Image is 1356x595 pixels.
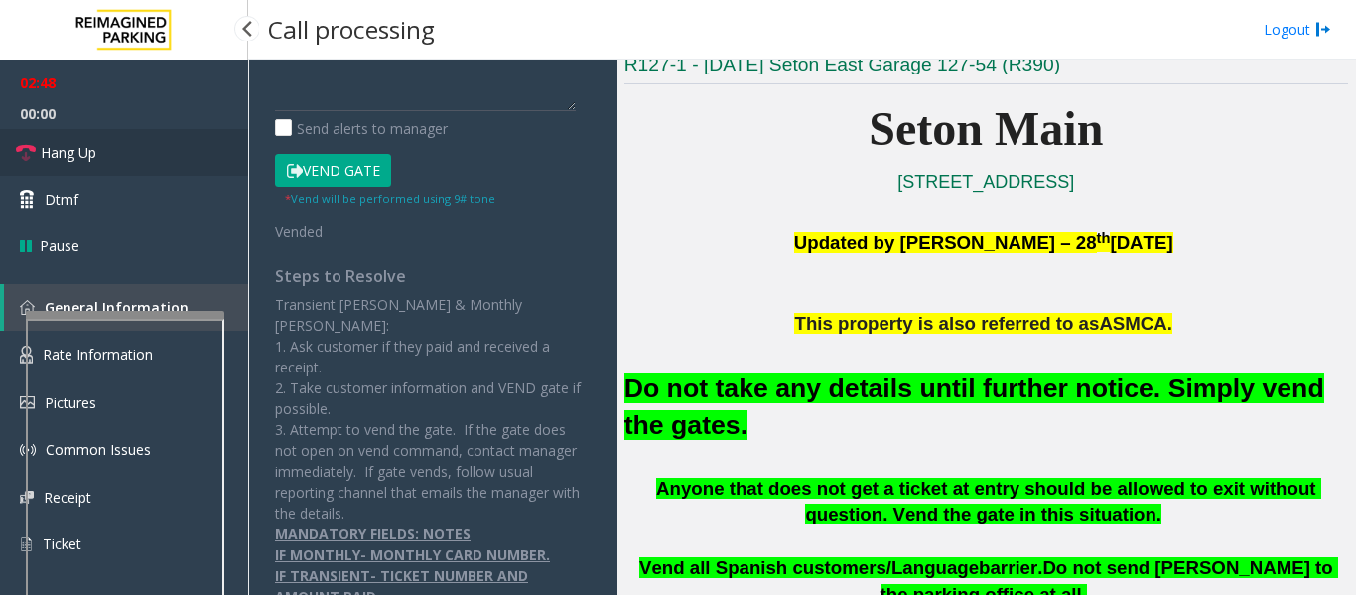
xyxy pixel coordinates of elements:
[275,294,591,336] p: Transient [PERSON_NAME] & Monthly [PERSON_NAME]:
[656,478,1321,525] span: Anyone that does not get a ticket at entry should be allowed to exit without question. Vend the g...
[41,142,96,163] span: Hang Up
[285,191,495,206] small: Vend will be performed using 9# tone
[4,284,248,331] a: General Information
[20,346,33,364] img: 'icon'
[869,102,1103,155] span: Seton Main
[794,313,1099,334] span: This property is also referred to as
[45,189,78,210] span: Dtmf
[275,154,391,188] button: Vend Gate
[794,232,1097,253] span: Updated by [PERSON_NAME] – 28
[1097,230,1111,246] span: th
[1099,313,1172,334] span: ASMCA.
[1315,19,1331,40] img: logout
[624,52,1348,84] h3: R127-1 - [DATE] Seton East Garage 127-54 (R390)
[20,491,34,504] img: 'icon'
[275,545,550,564] u: IF MONTHLY- MONTHLY CARD NUMBER.
[979,557,1042,578] span: barrier.
[275,377,591,419] p: 2. Take customer information and VEND gate if possible.
[1264,19,1331,40] a: Logout
[275,118,448,139] label: Send alerts to manager
[275,336,591,377] p: 1. Ask customer if they paid and received a receipt.
[639,557,979,578] span: Vend all Spanish customers/Language
[275,267,591,286] h4: Steps to Resolve
[20,442,36,458] img: 'icon'
[275,419,591,523] p: 3. Attempt to vend the gate. If the gate does not open on vend command, contact manager immediate...
[897,172,1074,192] a: [STREET_ADDRESS]
[20,396,35,409] img: 'icon'
[1110,232,1172,253] span: [DATE]
[20,300,35,315] img: 'icon'
[258,5,445,54] h3: Call processing
[20,535,33,553] img: 'icon'
[40,235,79,256] span: Pause
[624,373,1324,440] font: Do not take any details until further notice. Simply vend the gates.
[45,298,189,317] span: General Information
[275,524,471,543] u: MANDATORY FIELDS: NOTES
[275,223,323,241] span: Vended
